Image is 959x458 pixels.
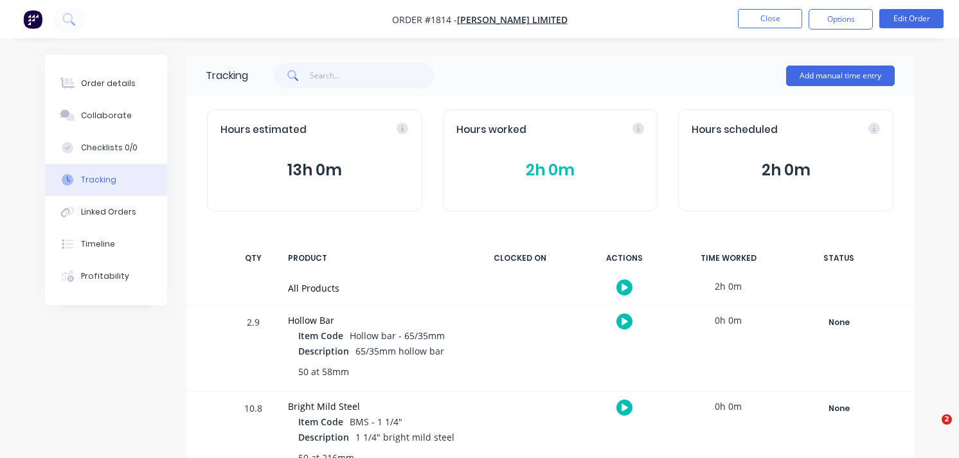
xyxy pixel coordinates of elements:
[350,416,402,428] span: BMS - 1 1/4"
[81,270,129,282] div: Profitability
[206,68,248,84] div: Tracking
[288,400,456,413] div: Bright Mild Steel
[23,10,42,29] img: Factory
[298,415,343,428] span: Item Code
[915,414,946,445] iframe: Intercom live chat
[680,392,776,421] div: 0h 0m
[81,174,116,186] div: Tracking
[738,9,802,28] button: Close
[298,344,349,358] span: Description
[234,245,273,272] div: QTY
[298,365,349,378] span: 50 at 58mm
[220,158,409,182] button: 13h 0m
[793,314,885,331] div: None
[45,260,167,292] button: Profitability
[350,330,445,342] span: Hollow bar - 65/35mm
[45,67,167,100] button: Order details
[45,100,167,132] button: Collaborate
[298,430,349,444] span: Description
[81,206,136,218] div: Linked Orders
[457,13,568,26] a: [PERSON_NAME] Limited
[288,281,456,295] div: All Products
[298,329,343,342] span: Item Code
[879,9,944,28] button: Edit Order
[809,9,873,30] button: Options
[576,245,672,272] div: ACTIONS
[81,238,115,250] div: Timeline
[355,345,444,357] span: 65/35mm hollow bar
[45,196,167,228] button: Linked Orders
[234,308,273,391] div: 2.9
[456,123,526,137] span: Hours worked
[692,123,778,137] span: Hours scheduled
[81,78,136,89] div: Order details
[784,245,893,272] div: STATUS
[456,158,645,182] button: 2h 0m
[680,272,776,301] div: 2h 0m
[942,414,952,425] span: 2
[792,400,886,418] button: None
[310,63,435,89] input: Search...
[45,132,167,164] button: Checklists 0/0
[45,228,167,260] button: Timeline
[220,123,307,137] span: Hours estimated
[81,110,132,121] div: Collaborate
[680,245,776,272] div: TIME WORKED
[45,164,167,196] button: Tracking
[280,245,464,272] div: PRODUCT
[288,313,456,327] div: Hollow Bar
[392,13,457,26] span: Order #1814 -
[355,431,454,443] span: 1 1/4" bright mild steel
[81,142,138,154] div: Checklists 0/0
[692,158,880,182] button: 2h 0m
[792,313,886,331] button: None
[786,66,895,86] button: Add manual time entry
[472,245,568,272] div: CLOCKED ON
[680,306,776,335] div: 0h 0m
[793,400,885,417] div: None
